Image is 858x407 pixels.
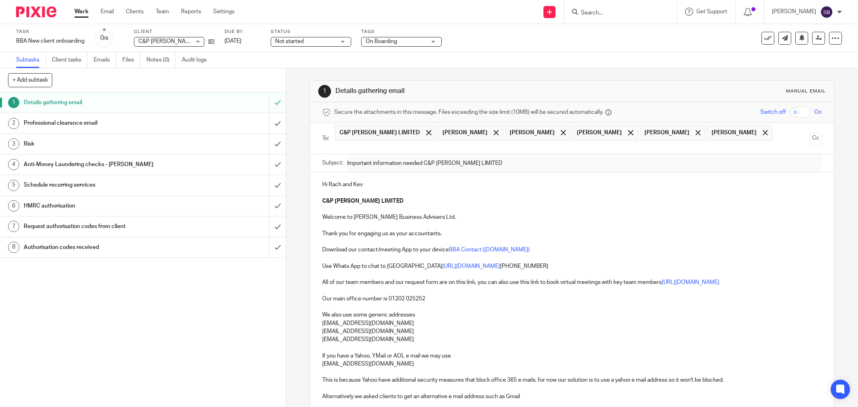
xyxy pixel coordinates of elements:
[8,221,19,232] div: 7
[24,158,182,171] h1: Anti-Money Laundering checks - [PERSON_NAME]
[510,129,555,137] span: [PERSON_NAME]
[146,52,176,68] a: Notes (0)
[322,134,331,142] label: To:
[322,327,822,335] p: [EMAIL_ADDRESS][DOMAIN_NAME]
[580,10,652,17] input: Search
[224,29,261,35] label: Due by
[696,9,727,14] span: Get Support
[24,241,182,253] h1: Authorisation codes received
[181,8,201,16] a: Reports
[126,8,144,16] a: Clients
[275,39,304,44] span: Not started
[322,319,822,327] p: [EMAIL_ADDRESS][DOMAIN_NAME]
[322,262,822,270] p: Use Whats App to chat to [GEOGRAPHIC_DATA] [PHONE_NUMBER]
[810,132,822,144] button: Cc
[134,29,214,35] label: Client
[322,295,822,303] p: Our main office number is 01202 025252
[16,29,84,35] label: Task
[8,242,19,253] div: 8
[138,39,217,44] span: C&P [PERSON_NAME] LIMITED
[8,200,19,212] div: 6
[322,360,822,368] p: [EMAIL_ADDRESS][DOMAIN_NAME]
[760,108,786,116] span: Switch off
[442,129,488,137] span: [PERSON_NAME]
[322,393,822,401] p: Alternatively we asked clients to get an alternative e mail address such as Gmail
[101,8,114,16] a: Email
[334,108,603,116] span: Secure the attachments in this message. Files exceeding the size limit (10MB) will be secured aut...
[52,52,88,68] a: Client tasks
[318,85,331,98] div: 1
[24,220,182,232] h1: Request authorisation codes from client
[820,6,833,18] img: svg%3E
[322,159,343,167] label: Subject:
[74,8,88,16] a: Work
[662,280,719,285] a: [URL][DOMAIN_NAME]
[24,97,182,109] h1: Details gathering email
[8,73,52,87] button: + Add subtask
[8,138,19,150] div: 3
[24,138,182,150] h1: Risk
[335,87,589,95] h1: Details gathering email
[712,129,757,137] span: [PERSON_NAME]
[322,246,822,254] p: Download our contact/meeting App to your device
[786,88,826,95] div: Manual email
[322,213,822,221] p: Welcome to [PERSON_NAME] Business Advisers Ltd.
[94,52,116,68] a: Emails
[644,129,689,137] span: [PERSON_NAME]
[213,8,235,16] a: Settings
[182,52,213,68] a: Audit logs
[224,38,241,44] span: [DATE]
[322,335,822,343] p: [EMAIL_ADDRESS][DOMAIN_NAME]
[322,230,822,238] p: Thank you for engaging us as your accountants.
[16,52,46,68] a: Subtasks
[24,200,182,212] h1: HMRC authorisation
[322,352,822,360] p: If you have a Yahoo, YMail or AOL e mail we may use
[814,108,822,116] span: On
[8,159,19,170] div: 4
[100,33,108,43] div: 0
[366,39,397,44] span: On Boarding
[449,247,530,253] a: BBA Contact ([DOMAIN_NAME])
[322,198,403,204] strong: C&P [PERSON_NAME] LIMITED
[16,6,56,17] img: Pixie
[24,117,182,129] h1: Professional clearance email
[271,29,351,35] label: Status
[322,278,822,286] p: All of our team members and our request form are on this link, you can also use this link to book...
[442,263,500,269] a: [URL][DOMAIN_NAME]
[8,180,19,191] div: 5
[122,52,140,68] a: Files
[104,36,108,41] small: /8
[8,97,19,108] div: 1
[577,129,622,137] span: [PERSON_NAME]
[339,129,420,137] span: C&P [PERSON_NAME] LIMITED
[322,376,822,384] p: This is because Yahoo have additional security measures that block office 365 e mails, for now ou...
[361,29,442,35] label: Tags
[8,118,19,129] div: 2
[772,8,816,16] p: [PERSON_NAME]
[24,179,182,191] h1: Schedule recurring services
[322,181,822,189] p: Hi Rach and Kev
[16,37,84,45] div: BBA New client onboarding
[156,8,169,16] a: Team
[322,311,822,319] p: We also use some generic addresses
